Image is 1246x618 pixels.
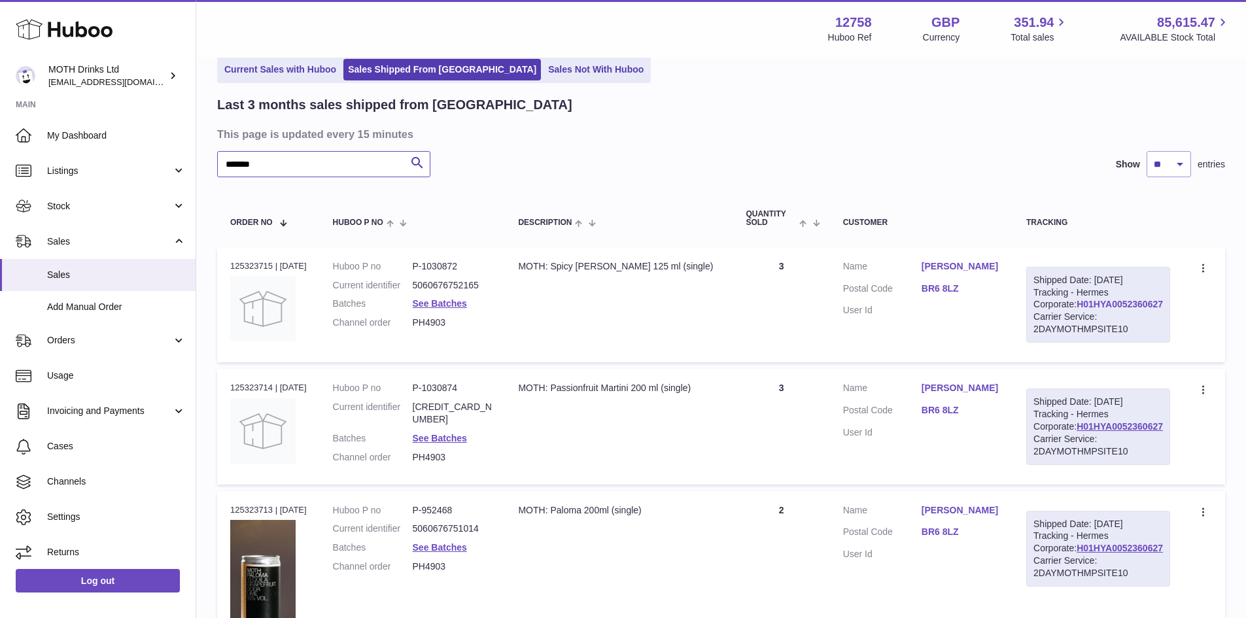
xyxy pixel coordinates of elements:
[1011,31,1069,44] span: Total sales
[47,440,186,453] span: Cases
[843,304,922,317] dt: User Id
[828,31,872,44] div: Huboo Ref
[413,433,467,443] a: See Batches
[413,298,467,309] a: See Batches
[518,260,719,273] div: MOTH: Spicy [PERSON_NAME] 125 ml (single)
[413,451,493,464] dd: PH4903
[220,59,341,80] a: Current Sales with Huboo
[518,218,572,227] span: Description
[518,382,719,394] div: MOTH: Passionfruit Martini 200 ml (single)
[47,269,186,281] span: Sales
[47,546,186,558] span: Returns
[1014,14,1054,31] span: 351.94
[48,77,192,87] span: [EMAIL_ADDRESS][DOMAIN_NAME]
[333,504,413,517] dt: Huboo P no
[1026,388,1170,464] div: Tracking - Hermes Corporate:
[333,218,383,227] span: Huboo P no
[413,317,493,329] dd: PH4903
[843,218,1000,227] div: Customer
[333,279,413,292] dt: Current identifier
[48,63,166,88] div: MOTH Drinks Ltd
[843,426,922,439] dt: User Id
[413,560,493,573] dd: PH4903
[1033,433,1163,458] div: Carrier Service: 2DAYMOTHMPSITE10
[1033,311,1163,335] div: Carrier Service: 2DAYMOTHMPSITE10
[843,283,922,298] dt: Postal Code
[1026,267,1170,343] div: Tracking - Hermes Corporate:
[230,398,296,464] img: no-photo.jpg
[843,526,922,541] dt: Postal Code
[922,283,1000,295] a: BR6 8LZ
[843,404,922,420] dt: Postal Code
[333,260,413,273] dt: Huboo P no
[333,401,413,426] dt: Current identifier
[333,382,413,394] dt: Huboo P no
[1033,396,1163,408] div: Shipped Date: [DATE]
[1026,218,1170,227] div: Tracking
[1033,555,1163,579] div: Carrier Service: 2DAYMOTHMPSITE10
[1120,14,1230,44] a: 85,615.47 AVAILABLE Stock Total
[922,404,1000,417] a: BR6 8LZ
[1198,158,1225,171] span: entries
[47,334,172,347] span: Orders
[413,279,493,292] dd: 5060676752165
[16,569,180,592] a: Log out
[843,382,922,398] dt: Name
[217,127,1222,141] h3: This page is updated every 15 minutes
[1157,14,1215,31] span: 85,615.47
[922,260,1000,273] a: [PERSON_NAME]
[230,260,307,272] div: 125323715 | [DATE]
[1077,421,1163,432] a: H01HYA0052360627
[843,504,922,520] dt: Name
[333,298,413,310] dt: Batches
[230,504,307,516] div: 125323713 | [DATE]
[1033,274,1163,286] div: Shipped Date: [DATE]
[47,369,186,382] span: Usage
[518,504,719,517] div: MOTH: Paloma 200ml (single)
[343,59,541,80] a: Sales Shipped From [GEOGRAPHIC_DATA]
[47,165,172,177] span: Listings
[230,382,307,394] div: 125323714 | [DATE]
[413,542,467,553] a: See Batches
[217,96,572,114] h2: Last 3 months sales shipped from [GEOGRAPHIC_DATA]
[333,541,413,554] dt: Batches
[746,210,796,227] span: Quantity Sold
[413,504,493,517] dd: P-952468
[1026,511,1170,587] div: Tracking - Hermes Corporate:
[544,59,648,80] a: Sales Not With Huboo
[1033,518,1163,530] div: Shipped Date: [DATE]
[47,511,186,523] span: Settings
[1011,14,1069,44] a: 351.94 Total sales
[843,548,922,560] dt: User Id
[230,218,273,227] span: Order No
[413,401,493,426] dd: [CREDIT_CARD_NUMBER]
[835,14,872,31] strong: 12758
[333,451,413,464] dt: Channel order
[1116,158,1140,171] label: Show
[47,301,186,313] span: Add Manual Order
[922,504,1000,517] a: [PERSON_NAME]
[923,31,960,44] div: Currency
[922,382,1000,394] a: [PERSON_NAME]
[1077,543,1163,553] a: H01HYA0052360627
[47,200,172,213] span: Stock
[733,247,829,362] td: 3
[47,405,172,417] span: Invoicing and Payments
[1120,31,1230,44] span: AVAILABLE Stock Total
[47,129,186,142] span: My Dashboard
[333,432,413,445] dt: Batches
[16,66,35,86] img: orders@mothdrinks.com
[733,369,829,484] td: 3
[1077,299,1163,309] a: H01HYA0052360627
[333,523,413,535] dt: Current identifier
[47,235,172,248] span: Sales
[333,560,413,573] dt: Channel order
[413,382,493,394] dd: P-1030874
[843,260,922,276] dt: Name
[230,276,296,341] img: no-photo.jpg
[413,523,493,535] dd: 5060676751014
[47,475,186,488] span: Channels
[922,526,1000,538] a: BR6 8LZ
[333,317,413,329] dt: Channel order
[413,260,493,273] dd: P-1030872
